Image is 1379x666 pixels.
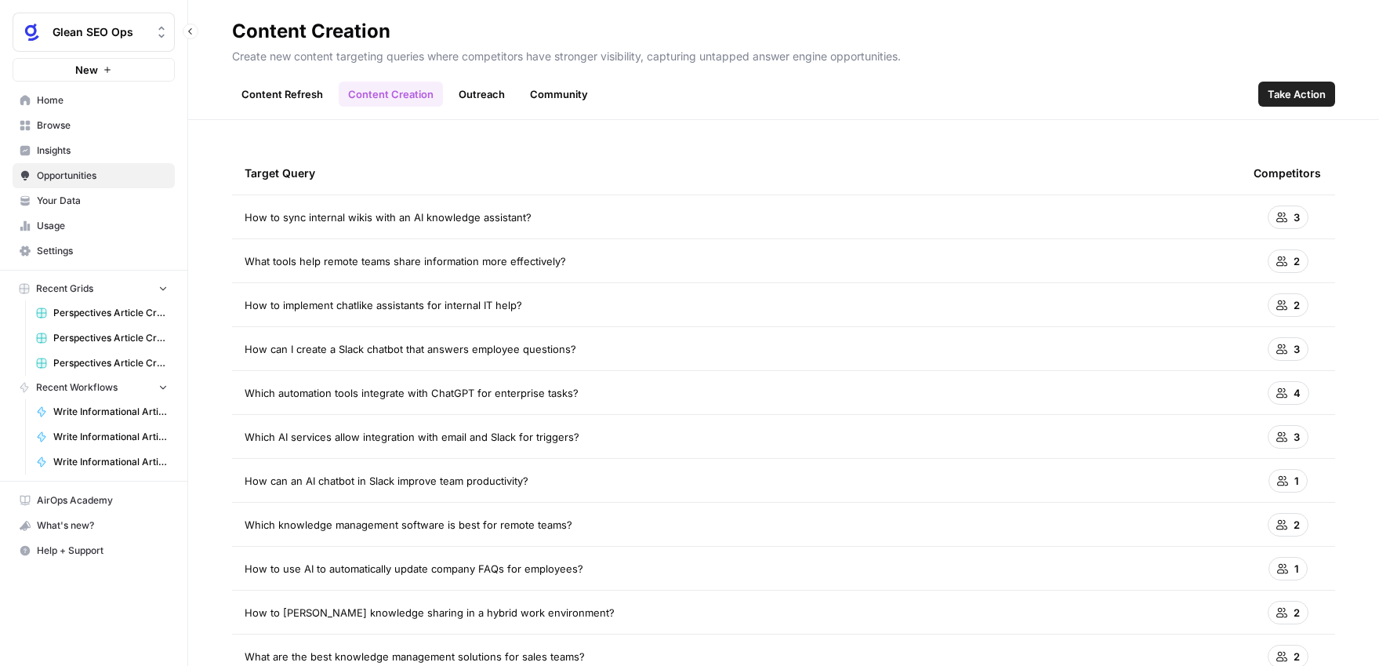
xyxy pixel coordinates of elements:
[29,326,175,351] a: Perspectives Article Creation (Assistant)
[245,605,615,621] span: How to [PERSON_NAME] knowledge sharing in a hybrid work environment?
[37,219,168,233] span: Usage
[13,213,175,238] a: Usage
[37,244,168,258] span: Settings
[232,82,332,107] a: Content Refresh
[13,376,175,399] button: Recent Workflows
[53,24,147,40] span: Glean SEO Ops
[53,331,168,345] span: Perspectives Article Creation (Assistant)
[232,44,1335,64] p: Create new content targeting queries where competitors have stronger visibility, capturing untapp...
[75,62,98,78] span: New
[53,405,168,419] span: Write Informational Article Body (Agents)
[13,513,175,538] button: What's new?
[245,561,583,577] span: How to use AI to automatically update company FAQs for employees?
[53,455,168,469] span: Write Informational Article Body (Search)
[13,488,175,513] a: AirOps Academy
[245,341,576,357] span: How can I create a Slack chatbot that answers employee questions?
[1268,86,1326,102] span: Take Action
[37,493,168,508] span: AirOps Academy
[36,380,118,395] span: Recent Workflows
[53,356,168,370] span: Perspectives Article Creation (Search)
[29,399,175,424] a: Write Informational Article Body (Agents)
[1294,297,1300,313] span: 2
[13,538,175,563] button: Help + Support
[245,517,572,533] span: Which knowledge management software is best for remote teams?
[339,82,443,107] a: Content Creation
[245,297,522,313] span: How to implement chatlike assistants for internal IT help?
[13,188,175,213] a: Your Data
[1294,473,1299,489] span: 1
[37,118,168,133] span: Browse
[13,163,175,188] a: Opportunities
[1294,517,1300,533] span: 2
[53,430,168,444] span: Write Informational Article Body (Assistant)
[245,209,532,225] span: How to sync internal wikis with an AI knowledge assistant?
[1294,209,1300,225] span: 3
[13,88,175,113] a: Home
[449,82,514,107] a: Outreach
[1294,561,1299,577] span: 1
[13,277,175,300] button: Recent Grids
[37,93,168,107] span: Home
[1294,253,1300,269] span: 2
[245,473,528,489] span: How can an AI chatbot in Slack improve team productivity?
[13,138,175,163] a: Insights
[29,300,175,326] a: Perspectives Article Creation (Agents)
[245,253,566,269] span: What tools help remote teams share information more effectively?
[245,151,1228,195] div: Target Query
[37,194,168,208] span: Your Data
[521,82,597,107] a: Community
[245,429,579,445] span: Which AI services allow integration with email and Slack for triggers?
[37,169,168,183] span: Opportunities
[1294,649,1300,664] span: 2
[13,238,175,264] a: Settings
[37,144,168,158] span: Insights
[29,449,175,475] a: Write Informational Article Body (Search)
[1254,151,1321,195] div: Competitors
[29,351,175,376] a: Perspectives Article Creation (Search)
[1258,82,1335,107] button: Take Action
[1294,605,1300,621] span: 2
[1294,385,1301,401] span: 4
[13,514,174,537] div: What's new?
[13,13,175,52] button: Workspace: Glean SEO Ops
[37,544,168,558] span: Help + Support
[1294,341,1300,357] span: 3
[53,306,168,320] span: Perspectives Article Creation (Agents)
[245,649,585,664] span: What are the best knowledge management solutions for sales teams?
[1294,429,1300,445] span: 3
[13,58,175,82] button: New
[18,18,46,46] img: Glean SEO Ops Logo
[29,424,175,449] a: Write Informational Article Body (Assistant)
[245,385,579,401] span: Which automation tools integrate with ChatGPT for enterprise tasks?
[232,19,390,44] div: Content Creation
[13,113,175,138] a: Browse
[36,282,93,296] span: Recent Grids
